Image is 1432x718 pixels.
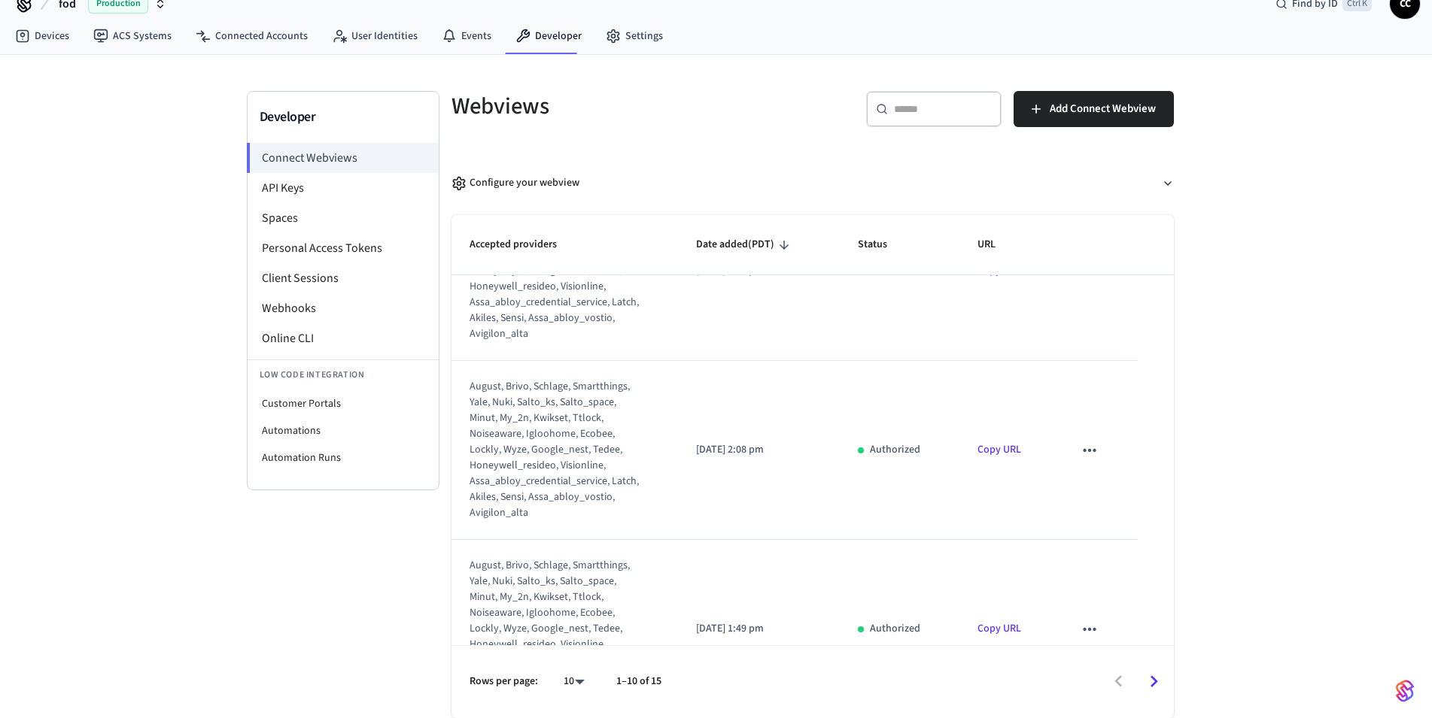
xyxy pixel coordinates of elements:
li: Automation Runs [248,444,439,471]
a: Connected Accounts [184,23,320,50]
img: SeamLogoGradient.69752ec5.svg [1396,679,1414,703]
li: Automations [248,417,439,444]
span: Date added(PDT) [696,233,794,256]
a: Copy URL [977,442,1021,457]
a: Copy URL [977,621,1021,636]
li: Online CLI [248,323,439,353]
li: Low Code Integration [248,359,439,390]
li: Customer Portals [248,390,439,417]
a: Developer [503,23,594,50]
p: [DATE] 1:49 pm [696,621,822,637]
div: august, brivo, schlage, smartthings, yale, nuki, salto_ks, salto_space, minut, my_2n, kwikset, tt... [470,558,642,700]
a: Settings [594,23,675,50]
span: Status [858,233,907,256]
h3: Developer [260,107,427,128]
span: Add Connect Webview [1050,99,1156,119]
a: Events [430,23,503,50]
h5: Webviews [451,91,804,122]
li: Connect Webviews [247,143,439,173]
li: Webhooks [248,293,439,323]
p: Rows per page: [470,674,538,689]
span: Accepted providers [470,233,576,256]
span: URL [977,233,1015,256]
li: Spaces [248,203,439,233]
li: Client Sessions [248,263,439,293]
p: Authorized [870,621,920,637]
p: Authorized [870,442,920,458]
a: Devices [3,23,81,50]
div: Configure your webview [451,175,579,191]
li: Personal Access Tokens [248,233,439,263]
li: API Keys [248,173,439,203]
button: Configure your webview [451,163,1174,203]
button: Go to next page [1136,664,1172,699]
div: 10 [556,671,592,692]
p: 1–10 of 15 [616,674,661,689]
p: [DATE] 2:08 pm [696,442,822,458]
div: august, brivo, schlage, smartthings, yale, nuki, salto_ks, salto_space, minut, my_2n, kwikset, tt... [470,379,642,521]
button: Add Connect Webview [1014,91,1174,127]
a: User Identities [320,23,430,50]
a: ACS Systems [81,23,184,50]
